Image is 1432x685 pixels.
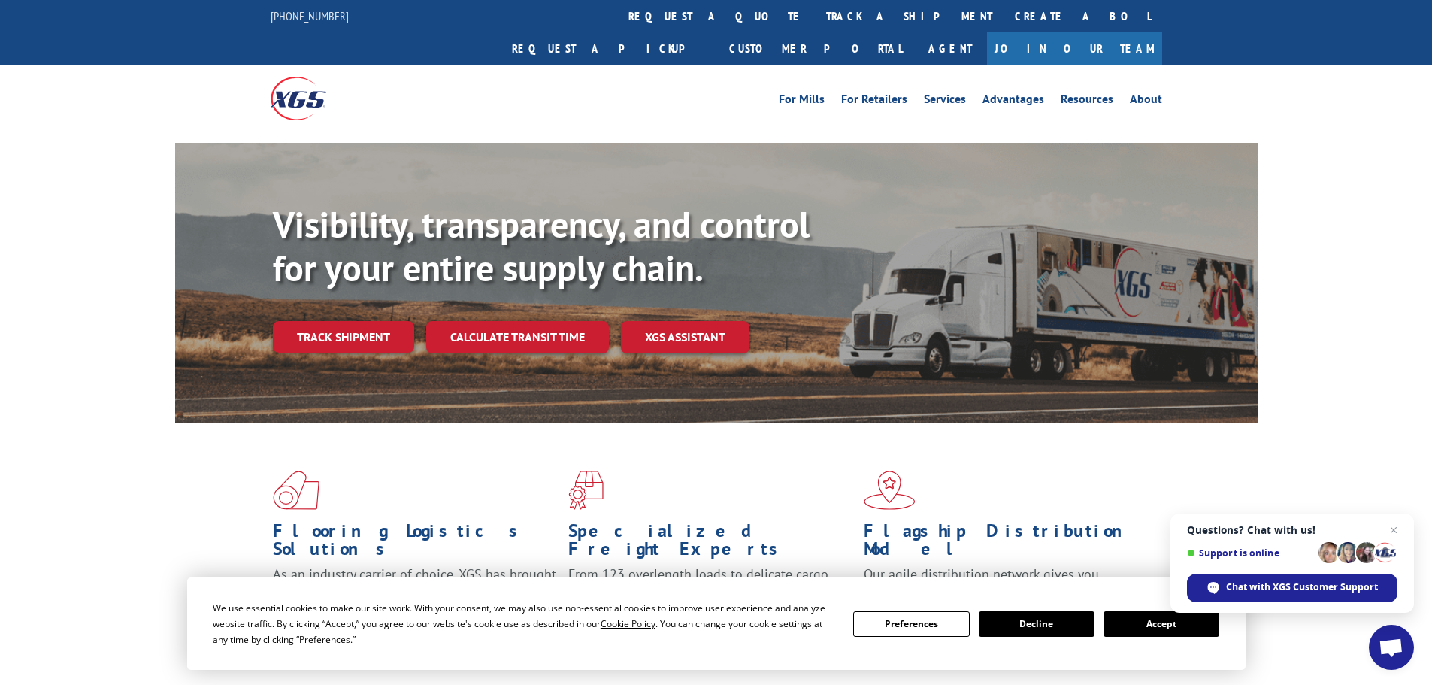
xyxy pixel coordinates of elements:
img: xgs-icon-total-supply-chain-intelligence-red [273,471,319,510]
span: Support is online [1187,547,1313,559]
span: Our agile distribution network gives you nationwide inventory management on demand. [864,565,1140,601]
span: As an industry carrier of choice, XGS has brought innovation and dedication to flooring logistics... [273,565,556,619]
a: Request a pickup [501,32,718,65]
span: Questions? Chat with us! [1187,524,1397,536]
div: Cookie Consent Prompt [187,577,1246,670]
a: Advantages [982,93,1044,110]
a: XGS ASSISTANT [621,321,749,353]
a: Customer Portal [718,32,913,65]
button: Preferences [853,611,969,637]
div: We use essential cookies to make our site work. With your consent, we may also use non-essential ... [213,600,835,647]
a: Join Our Team [987,32,1162,65]
img: xgs-icon-focused-on-flooring-red [568,471,604,510]
h1: Specialized Freight Experts [568,522,852,565]
a: [PHONE_NUMBER] [271,8,349,23]
button: Decline [979,611,1094,637]
a: Track shipment [273,321,414,353]
img: xgs-icon-flagship-distribution-model-red [864,471,916,510]
a: About [1130,93,1162,110]
h1: Flooring Logistics Solutions [273,522,557,565]
a: Resources [1061,93,1113,110]
span: Cookie Policy [601,617,655,630]
span: Chat with XGS Customer Support [1187,574,1397,602]
a: Open chat [1369,625,1414,670]
a: Services [924,93,966,110]
a: Calculate transit time [426,321,609,353]
span: Preferences [299,633,350,646]
button: Accept [1104,611,1219,637]
a: For Mills [779,93,825,110]
b: Visibility, transparency, and control for your entire supply chain. [273,201,810,291]
p: From 123 overlength loads to delicate cargo, our experienced staff knows the best way to move you... [568,565,852,632]
a: Agent [913,32,987,65]
a: For Retailers [841,93,907,110]
span: Chat with XGS Customer Support [1226,580,1378,594]
h1: Flagship Distribution Model [864,522,1148,565]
